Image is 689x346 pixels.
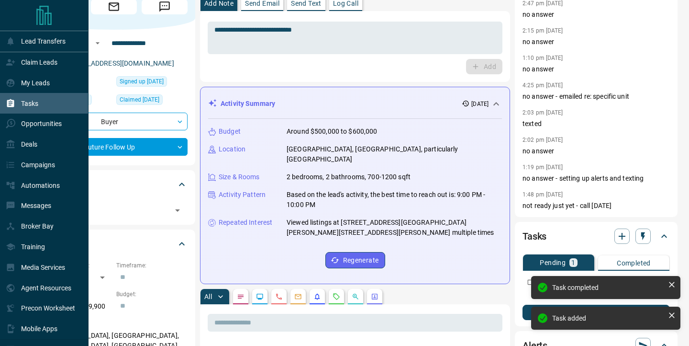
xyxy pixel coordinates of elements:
p: Areas Searched: [40,319,188,328]
p: Timeframe: [116,261,188,270]
p: 4:25 pm [DATE] [522,82,563,89]
p: Activity Pattern [219,190,266,200]
p: Completed [617,260,651,266]
div: Criteria [40,232,188,255]
a: [EMAIL_ADDRESS][DOMAIN_NAME] [66,59,174,67]
p: Size & Rooms [219,172,260,182]
textarea: To enrich screen reader interactions, please activate Accessibility in Grammarly extension settings [214,26,496,50]
button: Open [171,204,184,217]
p: Repeated Interest [219,218,272,228]
p: Budget: [116,290,188,299]
span: Claimed [DATE] [120,95,159,104]
div: Fri Apr 09 2021 [116,76,188,90]
div: Future Follow Up [40,138,188,156]
p: Location [219,144,245,154]
p: 1:48 pm [DATE] [522,191,563,198]
svg: Agent Actions [371,293,378,300]
svg: Requests [333,293,340,300]
p: no answer [522,146,670,156]
p: no answer - emailed re: specific unit [522,92,670,102]
button: Open [92,37,103,49]
div: Tags [40,173,188,196]
p: 2:02 pm [DATE] [522,137,563,143]
p: 2 bedrooms, 2 bathrooms, 700-1200 sqft [287,172,411,182]
p: 1:10 pm [DATE] [522,55,563,61]
p: 1:19 pm [DATE] [522,164,563,171]
p: All [204,293,212,300]
p: Based on the lead's activity, the best time to reach out is: 9:00 PM - 10:00 PM [287,190,502,210]
svg: Emails [294,293,302,300]
p: texted [522,119,670,129]
button: New Task [522,305,670,320]
p: no answer [522,10,670,20]
p: Around $500,000 to $600,000 [287,127,378,137]
svg: Opportunities [352,293,359,300]
p: not ready just yet - call [DATE] [522,201,670,211]
p: Viewed listings at [STREET_ADDRESS][GEOGRAPHIC_DATA][PERSON_NAME][STREET_ADDRESS][PERSON_NAME] mu... [287,218,502,238]
p: Activity Summary [221,99,275,109]
button: Regenerate [325,252,385,268]
p: [GEOGRAPHIC_DATA], [GEOGRAPHIC_DATA], particularly [GEOGRAPHIC_DATA] [287,144,502,164]
p: no answer - setting up alerts and texting [522,173,670,184]
p: 2:03 pm [DATE] [522,109,563,116]
div: Task added [552,314,664,322]
p: no answer [522,37,670,47]
svg: Listing Alerts [313,293,321,300]
p: Budget [219,127,241,137]
div: Thu Mar 20 2025 [116,94,188,108]
p: 2:15 pm [DATE] [522,27,563,34]
p: 1 [571,259,575,266]
svg: Calls [275,293,283,300]
p: [DATE] [471,100,489,108]
div: Tasks [522,225,670,248]
span: Signed up [DATE] [120,77,164,86]
div: Buyer [40,113,188,130]
h2: Tasks [522,229,546,244]
svg: Notes [237,293,244,300]
p: no answer [522,64,670,74]
div: Activity Summary[DATE] [208,95,502,113]
p: Pending [540,259,566,266]
svg: Lead Browsing Activity [256,293,264,300]
div: Task completed [552,284,664,291]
